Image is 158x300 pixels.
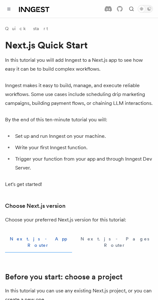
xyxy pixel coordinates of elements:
a: Choose Next.js version [5,201,65,210]
li: Trigger your function from your app and through Inngest Dev Server. [13,155,153,172]
p: Choose your preferred Next.js version for this tutorial: [5,215,153,224]
p: Inngest makes it easy to build, manage, and execute reliable workflows. Some use cases include sc... [5,81,153,108]
button: Find something... [128,5,135,13]
button: Next.js - Pages Router [77,232,153,252]
p: By the end of this ten-minute tutorial you will: [5,115,153,124]
a: Before you start: choose a project [5,272,123,281]
button: Next.js - App Router [5,232,72,252]
button: Toggle navigation [5,5,13,13]
a: Quick start [5,25,48,32]
h1: Next.js Quick Start [5,39,153,51]
li: Set up and run Inngest on your machine. [13,132,153,141]
p: Let's get started! [5,180,153,189]
li: Write your first Inngest function. [13,143,153,152]
button: Toggle dark mode [138,5,153,13]
p: In this tutorial you will add Inngest to a Next.js app to see how easy it can be to build complex... [5,56,153,73]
